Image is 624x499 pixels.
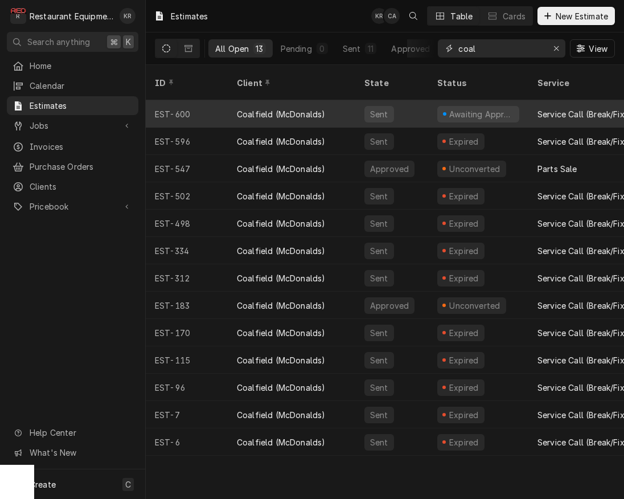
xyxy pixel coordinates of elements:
div: Coalfield (McDonalds) [237,190,325,202]
span: View [586,43,610,55]
div: Coalfield (McDonalds) [237,108,325,120]
div: EST-312 [146,264,228,292]
div: Unconverted [448,163,502,175]
span: Jobs [30,120,116,132]
div: Client [237,77,344,89]
button: New Estimate [537,7,615,25]
div: Expired [448,382,480,394]
div: Sent [369,108,389,120]
div: Sent [369,409,389,421]
a: Calendar [7,76,138,95]
div: KR [371,8,387,24]
div: Coalfield (McDonalds) [237,163,325,175]
div: State [364,77,419,89]
div: Sent [369,327,389,339]
div: R [10,8,26,24]
div: Sent [343,43,361,55]
div: Kelli Robinette's Avatar [371,8,387,24]
div: Approved [369,300,410,312]
div: Expired [448,354,480,366]
a: Go to Help Center [7,423,138,442]
div: EST-600 [146,100,228,128]
div: Coalfield (McDonalds) [237,218,325,230]
div: Sent [369,354,389,366]
span: K [126,36,131,48]
div: Chrissy Adams's Avatar [384,8,400,24]
div: Coalfield (McDonalds) [237,354,325,366]
div: 0 [319,43,326,55]
input: Keyword search [458,39,544,58]
div: All Open [215,43,249,55]
div: Coalfield (McDonalds) [237,136,325,148]
div: Pending [281,43,312,55]
a: Estimates [7,96,138,115]
div: EST-334 [146,237,228,264]
div: EST-7 [146,401,228,428]
div: EST-502 [146,182,228,210]
div: 11 [367,43,374,55]
div: CA [384,8,400,24]
span: New Estimate [553,10,610,22]
div: Cards [503,10,526,22]
div: Sent [369,272,389,284]
span: What's New [30,447,132,459]
button: Open search [404,7,422,25]
div: Coalfield (McDonalds) [237,300,325,312]
div: EST-6 [146,428,228,456]
div: Unconverted [448,300,502,312]
span: Home [30,60,133,72]
a: Invoices [7,137,138,156]
a: Home [7,56,138,75]
div: EST-96 [146,374,228,401]
div: Expired [448,409,480,421]
a: Go to Pricebook [7,197,138,216]
span: Search anything [27,36,90,48]
div: EST-596 [146,128,228,155]
span: Clients [30,181,133,193]
div: Parts Sale [537,163,577,175]
div: Sent [369,436,389,448]
span: ⌘ [110,36,118,48]
div: 13 [256,43,263,55]
div: Expired [448,272,480,284]
a: Go to What's New [7,443,138,462]
a: Go to Jobs [7,116,138,135]
div: Expired [448,190,480,202]
span: C [125,478,131,490]
div: Approved [391,43,430,55]
span: Invoices [30,141,133,153]
div: Expired [448,436,480,448]
div: Sent [369,218,389,230]
div: Kelli Robinette's Avatar [120,8,136,24]
a: Clients [7,177,138,196]
div: Coalfield (McDonalds) [237,327,325,339]
div: Coalfield (McDonalds) [237,409,325,421]
div: Expired [448,245,480,257]
div: Approved [369,163,410,175]
span: Help Center [30,427,132,439]
div: ID [155,77,216,89]
div: EST-170 [146,319,228,346]
div: Expired [448,136,480,148]
div: Sent [369,245,389,257]
span: Create [30,480,56,489]
button: View [570,39,615,58]
div: Expired [448,218,480,230]
span: Purchase Orders [30,161,133,173]
span: Calendar [30,80,133,92]
a: Purchase Orders [7,157,138,176]
div: Sent [369,382,389,394]
div: Sent [369,136,389,148]
div: Table [450,10,473,22]
div: Restaurant Equipment Diagnostics's Avatar [10,8,26,24]
div: EST-547 [146,155,228,182]
button: Erase input [547,39,565,58]
span: Pricebook [30,201,116,212]
div: Expired [448,327,480,339]
div: Coalfield (McDonalds) [237,382,325,394]
div: EST-115 [146,346,228,374]
div: KR [120,8,136,24]
div: Sent [369,190,389,202]
div: Awaiting Approval [448,108,515,120]
div: Coalfield (McDonalds) [237,245,325,257]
